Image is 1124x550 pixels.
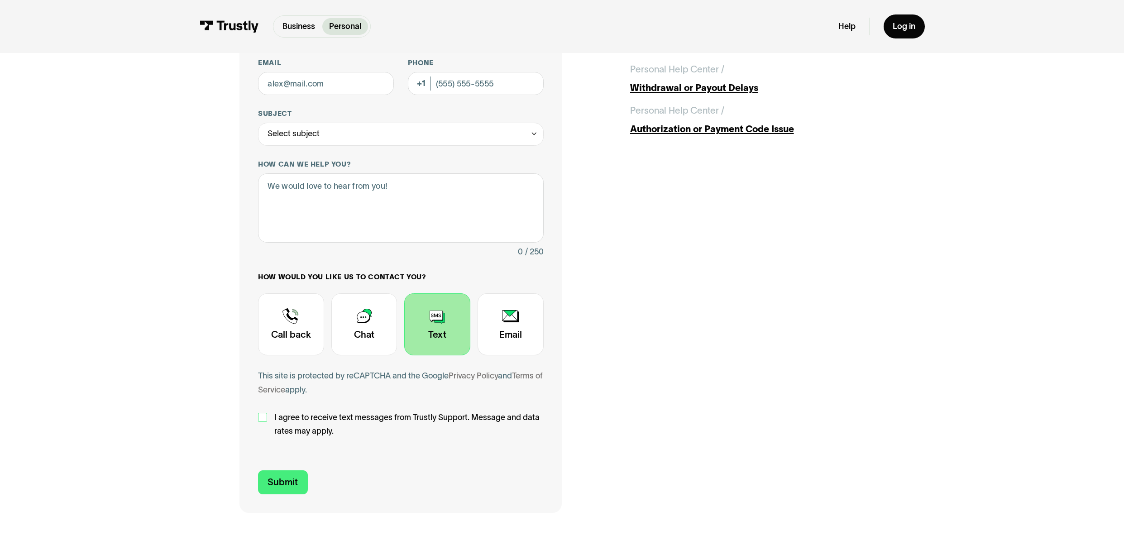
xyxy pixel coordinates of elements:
[449,371,498,380] a: Privacy Policy
[630,62,724,77] div: Personal Help Center /
[276,18,322,35] a: Business
[258,273,544,282] label: How would you like us to contact you?
[884,14,925,39] a: Log in
[630,81,885,95] div: Withdrawal or Payout Delays
[322,18,368,35] a: Personal
[258,160,544,169] label: How can we help you?
[518,245,523,259] div: 0
[408,58,544,67] label: Phone
[258,72,394,95] input: alex@mail.com
[630,122,885,136] div: Authorization or Payment Code Issue
[838,21,856,32] a: Help
[630,62,885,95] a: Personal Help Center /Withdrawal or Payout Delays
[274,411,544,438] span: I agree to receive text messages from Trustly Support. Message and data rates may apply.
[329,20,361,33] p: Personal
[258,123,544,146] div: Select subject
[199,20,259,33] img: Trustly Logo
[630,104,724,118] div: Personal Help Center /
[258,58,394,67] label: Email
[408,72,544,95] input: (555) 555-5555
[258,109,544,118] label: Subject
[282,20,315,33] p: Business
[268,127,320,141] div: Select subject
[258,470,308,494] input: Submit
[525,245,544,259] div: / 250
[258,8,544,494] form: Contact Trustly Support
[258,369,544,397] div: This site is protected by reCAPTCHA and the Google and apply.
[258,371,543,394] a: Terms of Service
[630,104,885,136] a: Personal Help Center /Authorization or Payment Code Issue
[893,21,915,32] div: Log in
